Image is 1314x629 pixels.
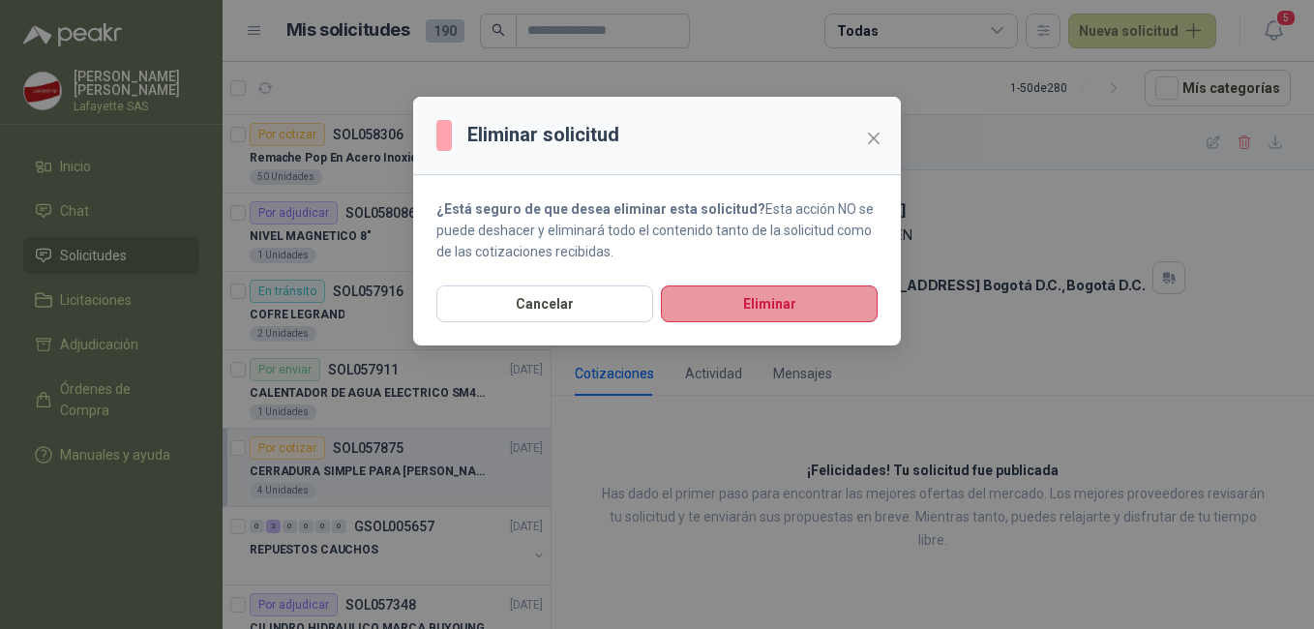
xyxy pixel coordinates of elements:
button: Close [858,123,889,154]
span: close [866,131,881,146]
p: Esta acción NO se puede deshacer y eliminará todo el contenido tanto de la solicitud como de las ... [436,198,878,262]
h3: Eliminar solicitud [467,120,619,150]
button: Cancelar [436,285,653,322]
strong: ¿Está seguro de que desea eliminar esta solicitud? [436,201,765,217]
button: Eliminar [661,285,878,322]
